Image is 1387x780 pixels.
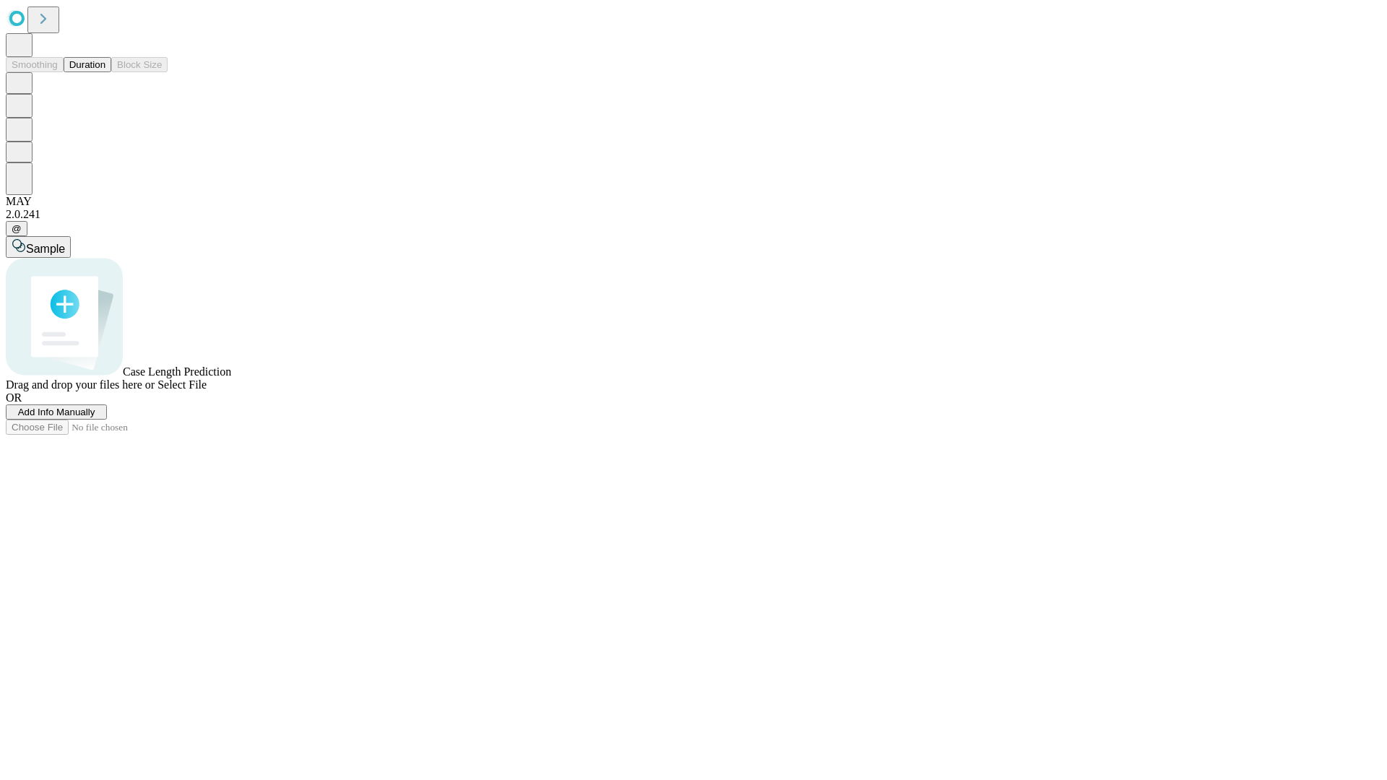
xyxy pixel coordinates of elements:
[18,407,95,417] span: Add Info Manually
[6,378,155,391] span: Drag and drop your files here or
[6,404,107,420] button: Add Info Manually
[6,391,22,404] span: OR
[6,195,1381,208] div: MAY
[123,365,231,378] span: Case Length Prediction
[157,378,207,391] span: Select File
[6,236,71,258] button: Sample
[64,57,111,72] button: Duration
[111,57,168,72] button: Block Size
[6,57,64,72] button: Smoothing
[12,223,22,234] span: @
[6,221,27,236] button: @
[26,243,65,255] span: Sample
[6,208,1381,221] div: 2.0.241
